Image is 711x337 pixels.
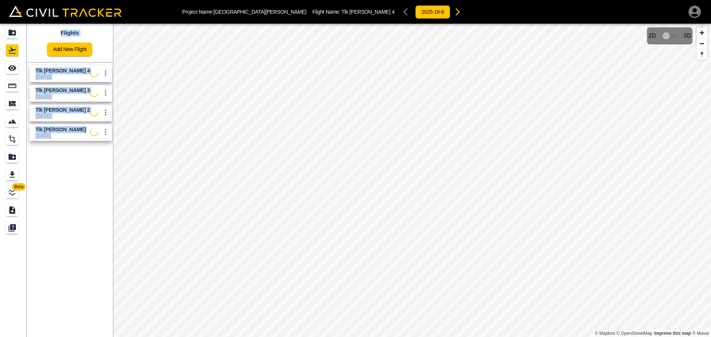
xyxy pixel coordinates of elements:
button: Zoom in [697,27,707,38]
button: Reset bearing to north [697,49,707,60]
p: Project Name: [GEOGRAPHIC_DATA][PERSON_NAME] [182,9,306,15]
span: 3D model not uploaded yet [659,29,681,43]
a: OpenStreetMap [617,331,652,336]
span: 3D [684,33,691,39]
button: Zoom out [697,38,707,49]
span: 2D [648,33,656,39]
a: Maxar [692,331,709,336]
a: Mapbox [595,331,615,336]
button: 2025-16-8 [415,5,450,19]
canvas: Map [113,24,711,337]
a: Map feedback [654,331,691,336]
img: Civil Tracker [9,6,121,17]
p: Flight Name: [312,9,394,15]
span: Tlk [PERSON_NAME] 4 [341,9,394,15]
